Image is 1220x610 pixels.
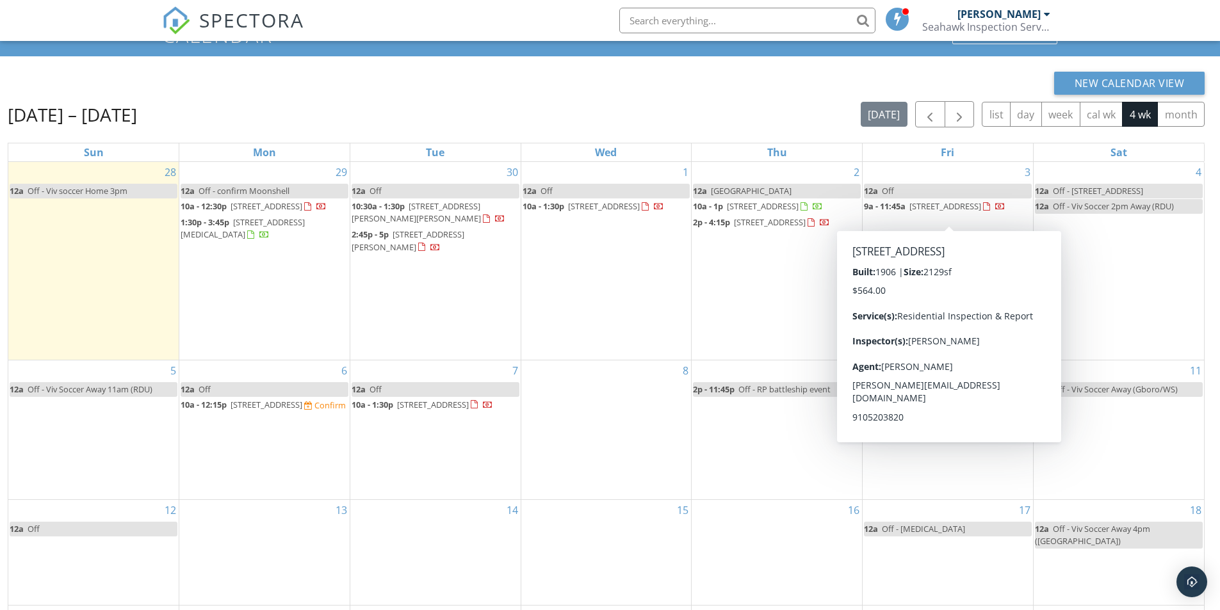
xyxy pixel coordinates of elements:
a: Go to October 10, 2025 [1016,360,1033,381]
h2: [DATE] – [DATE] [8,102,137,127]
span: 12a [10,383,24,395]
span: 10a - 1:30p [523,200,564,212]
span: 12a [1035,523,1049,534]
a: Go to October 7, 2025 [510,360,521,381]
button: Previous [915,101,945,127]
span: 9a - 11:45a [864,200,906,212]
span: 12a [864,185,878,197]
span: Off [199,383,211,395]
a: Go to October 11, 2025 [1187,360,1204,381]
a: Calendar Settings [951,25,1059,45]
button: week [1041,102,1080,127]
button: cal wk [1080,102,1123,127]
a: 10a - 12:15p [STREET_ADDRESS] [181,399,304,410]
td: Go to October 5, 2025 [8,360,179,499]
button: day [1010,102,1042,127]
td: Go to September 28, 2025 [8,162,179,360]
a: Go to October 1, 2025 [680,162,691,182]
a: Go to October 16, 2025 [845,500,862,520]
span: [STREET_ADDRESS] [727,200,799,212]
div: Calendar Settings [952,26,1057,44]
a: 2:45p - 5p [STREET_ADDRESS][PERSON_NAME] [352,227,519,255]
a: 10:30a - 1:30p [STREET_ADDRESS][PERSON_NAME][PERSON_NAME] [352,199,519,227]
td: Go to October 14, 2025 [350,499,521,605]
span: 1:30p - 3:45p [181,216,229,228]
span: [STREET_ADDRESS] [909,200,981,212]
input: Search everything... [619,8,875,33]
a: 11:30a - 1:45p [STREET_ADDRESS] [864,399,993,410]
div: Confirm [874,412,906,422]
a: Go to October 12, 2025 [162,500,179,520]
span: Off - [MEDICAL_DATA] [882,523,965,534]
span: 2:45p - 5p [352,229,389,240]
a: Go to September 30, 2025 [504,162,521,182]
span: 12a [181,185,195,197]
td: Go to September 29, 2025 [179,162,350,360]
a: Go to October 14, 2025 [504,500,521,520]
a: 10a - 12:30p [STREET_ADDRESS] [181,200,327,212]
span: [STREET_ADDRESS][PERSON_NAME][PERSON_NAME] [352,200,481,224]
a: Go to September 29, 2025 [333,162,350,182]
button: New Calendar View [1054,72,1205,95]
a: 10a - 1:30p [STREET_ADDRESS] [352,399,493,410]
a: Go to October 6, 2025 [339,360,350,381]
a: Go to October 4, 2025 [1193,162,1204,182]
a: SPECTORA [162,17,304,44]
span: [STREET_ADDRESS][MEDICAL_DATA] [181,216,305,240]
a: 2p - 4:15p [STREET_ADDRESS] [693,215,861,230]
a: 10a - 1:30p [STREET_ADDRESS] [523,199,690,214]
span: [STREET_ADDRESS] [397,399,469,410]
span: Off - [STREET_ADDRESS] [1053,185,1143,197]
td: Go to October 2, 2025 [692,162,863,360]
a: 9a - 11:45a [STREET_ADDRESS] [864,200,1005,212]
td: Go to October 13, 2025 [179,499,350,605]
span: [STREET_ADDRESS] [231,399,302,410]
span: 2p - 4:15p [693,216,730,228]
a: Wednesday [592,143,619,161]
td: Go to October 16, 2025 [692,499,863,605]
span: 12a [523,185,537,197]
span: 10a - 1:30p [352,399,393,410]
div: [PERSON_NAME] [957,8,1041,20]
td: Go to October 3, 2025 [863,162,1034,360]
span: 10:30a - 1:30p [352,200,405,212]
a: 2p - 4:15p [STREET_ADDRESS] [693,216,830,228]
span: Off [370,383,382,395]
span: 12a [352,185,366,197]
button: list [982,102,1011,127]
a: Go to October 2, 2025 [851,162,862,182]
span: 11:30a - 1:45p [864,399,917,410]
div: Seahawk Inspection Services [922,20,1050,33]
span: Off [370,185,382,197]
td: Go to October 17, 2025 [863,499,1034,605]
a: 10a - 1:30p [STREET_ADDRESS] [523,200,664,212]
span: 12a [864,383,878,395]
span: Off - Viv Soccer Away 4pm ([GEOGRAPHIC_DATA]) [1035,523,1150,547]
span: Off - RP battleship event [738,383,831,395]
span: [STREET_ADDRESS] [734,216,806,228]
a: Go to October 5, 2025 [168,360,179,381]
button: month [1157,102,1205,127]
a: 11:30a - 1:45p [STREET_ADDRESS] Confirm [864,397,1032,425]
span: Off - Viv Soccer 2pm Away (RDU) [1053,200,1174,212]
span: Off - Viv soccer Home 3pm [28,185,127,197]
span: Off - Viv Soccer Away (Gboro/WS) [1053,383,1178,395]
td: Go to October 4, 2025 [1033,162,1204,360]
span: 10a - 12:15p [181,399,227,410]
td: Go to September 30, 2025 [350,162,521,360]
span: 10a - 12:30p [181,200,227,212]
td: Go to October 6, 2025 [179,360,350,499]
td: Go to October 10, 2025 [863,360,1034,499]
span: 12a [1035,185,1049,197]
a: Confirm [304,399,346,412]
button: Next [945,101,975,127]
a: Confirm [864,412,906,424]
a: Thursday [765,143,790,161]
a: 10a - 1p [STREET_ADDRESS] [693,199,861,214]
span: Off - Viv Soccer Away 11am (RDU) [28,383,152,395]
span: [STREET_ADDRESS] [921,399,993,410]
a: 10a - 1p [STREET_ADDRESS] [693,200,823,212]
a: Go to October 9, 2025 [851,360,862,381]
a: Go to October 17, 2025 [1016,500,1033,520]
span: 12a [693,185,707,197]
